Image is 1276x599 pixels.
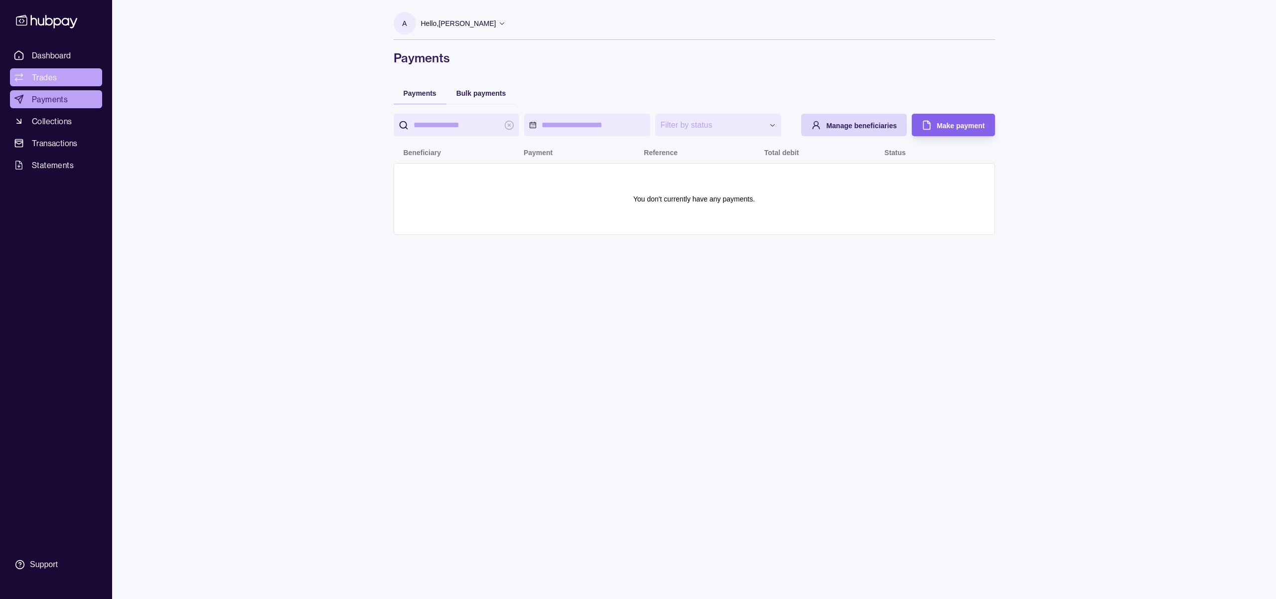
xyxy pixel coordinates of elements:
[937,122,985,130] span: Make payment
[32,115,72,127] span: Collections
[414,114,500,136] input: search
[633,194,755,204] p: You don't currently have any payments.
[404,149,441,157] p: Beneficiary
[10,134,102,152] a: Transactions
[32,159,74,171] span: Statements
[10,46,102,64] a: Dashboard
[884,149,906,157] p: Status
[456,89,506,97] span: Bulk payments
[32,137,78,149] span: Transactions
[32,71,57,83] span: Trades
[394,50,995,66] h1: Payments
[801,114,907,136] button: Manage beneficiaries
[764,149,799,157] p: Total debit
[404,89,436,97] span: Payments
[10,68,102,86] a: Trades
[912,114,994,136] button: Make payment
[10,90,102,108] a: Payments
[10,112,102,130] a: Collections
[421,18,496,29] p: Hello, [PERSON_NAME]
[524,149,553,157] p: Payment
[402,18,407,29] p: A
[826,122,897,130] span: Manage beneficiaries
[10,554,102,575] a: Support
[32,49,71,61] span: Dashboard
[644,149,678,157] p: Reference
[32,93,68,105] span: Payments
[10,156,102,174] a: Statements
[30,559,58,570] div: Support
